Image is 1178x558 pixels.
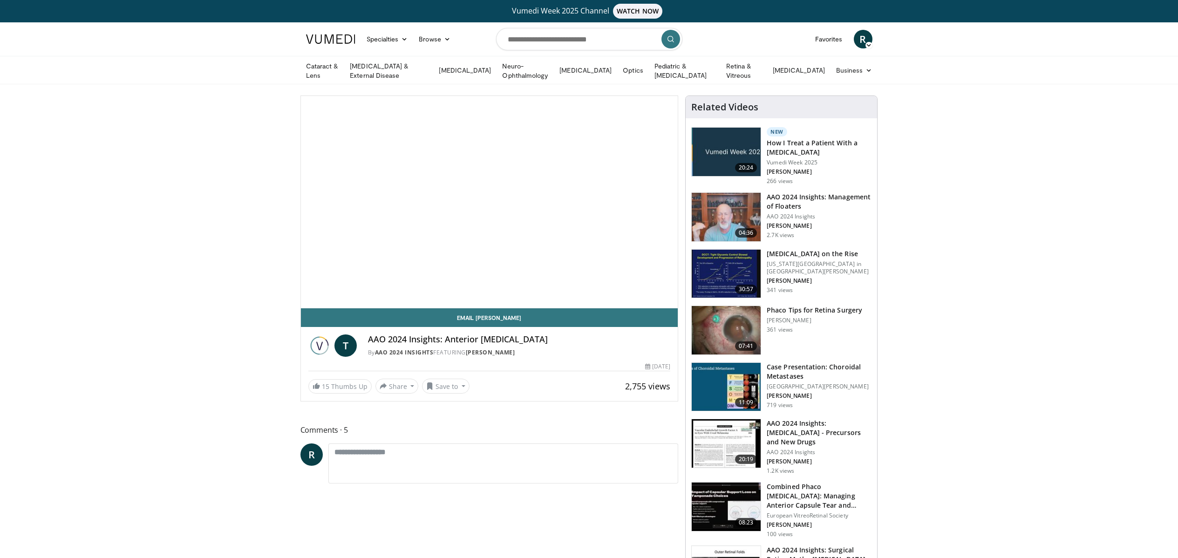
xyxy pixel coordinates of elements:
img: 2b0bc81e-4ab6-4ab1-8b29-1f6153f15110.150x105_q85_crop-smart_upscale.jpg [692,306,761,354]
a: 11:09 Case Presentation: Choroidal Metastases [GEOGRAPHIC_DATA][PERSON_NAME] [PERSON_NAME] 719 views [691,362,872,412]
a: 15 Thumbs Up [308,379,372,394]
a: [PERSON_NAME] [466,348,515,356]
img: 09a5a4c3-e86c-4597-82e4-0e3b8dc31a3b.150x105_q85_crop-smart_upscale.jpg [692,483,761,531]
a: 20:19 AAO 2024 Insights: [MEDICAL_DATA] - Precursors and New Drugs AAO 2024 Insights [PERSON_NAME... [691,419,872,475]
span: 11:09 [735,398,757,407]
a: 30:57 [MEDICAL_DATA] on the Rise [US_STATE][GEOGRAPHIC_DATA] in [GEOGRAPHIC_DATA][PERSON_NAME] [P... [691,249,872,299]
span: 04:36 [735,228,757,238]
p: 719 views [767,401,793,409]
h3: How I Treat a Patient With a [MEDICAL_DATA] [767,138,872,157]
span: 30:57 [735,285,757,294]
a: [MEDICAL_DATA] [767,61,831,80]
p: Vumedi Week 2025 [767,159,872,166]
img: df587403-7b55-4f98-89e9-21b63a902c73.150x105_q85_crop-smart_upscale.jpg [692,419,761,468]
span: 07:41 [735,341,757,351]
a: Browse [413,30,456,48]
p: AAO 2024 Insights [767,449,872,456]
span: 20:24 [735,163,757,172]
a: Email [PERSON_NAME] [301,308,678,327]
p: 100 views [767,531,793,538]
a: Business [831,61,878,80]
span: 15 [322,382,329,391]
a: AAO 2024 Insights [375,348,434,356]
p: [PERSON_NAME] [767,317,862,324]
p: [PERSON_NAME] [767,521,872,529]
button: Share [375,379,419,394]
p: [PERSON_NAME] [767,168,872,176]
video-js: Video Player [301,96,678,308]
a: R [854,30,872,48]
img: 4ce8c11a-29c2-4c44-a801-4e6d49003971.150x105_q85_crop-smart_upscale.jpg [692,250,761,298]
div: [DATE] [645,362,670,371]
h3: AAO 2024 Insights: Management of Floaters [767,192,872,211]
p: [PERSON_NAME] [767,392,872,400]
img: 8e655e61-78ac-4b3e-a4e7-f43113671c25.150x105_q85_crop-smart_upscale.jpg [692,193,761,241]
input: Search topics, interventions [496,28,682,50]
span: 2,755 views [625,381,670,392]
a: Vumedi Week 2025 ChannelWATCH NOW [307,4,871,19]
a: 07:41 Phaco Tips for Retina Surgery [PERSON_NAME] 361 views [691,306,872,355]
p: 2.7K views [767,231,794,239]
a: T [334,334,357,357]
p: [US_STATE][GEOGRAPHIC_DATA] in [GEOGRAPHIC_DATA][PERSON_NAME] [767,260,872,275]
p: New [767,127,787,136]
span: Comments 5 [300,424,679,436]
a: Specialties [361,30,414,48]
button: Save to [422,379,470,394]
a: Retina & Vitreous [721,61,767,80]
a: Cataract & Lens [300,61,345,80]
p: European VitreoRetinal Society [767,512,872,519]
span: 08:23 [735,518,757,527]
img: 02d29458-18ce-4e7f-be78-7423ab9bdffd.jpg.150x105_q85_crop-smart_upscale.jpg [692,128,761,176]
a: Pediatric & [MEDICAL_DATA] [649,61,721,80]
a: 08:23 Combined Phaco [MEDICAL_DATA]: Managing Anterior Capsule Tear and Tampon… European VitreoRe... [691,482,872,538]
a: Optics [617,61,648,80]
a: [MEDICAL_DATA] & External Disease [344,61,433,80]
p: 1.2K views [767,467,794,475]
a: [MEDICAL_DATA] [554,61,617,80]
a: Favorites [810,30,848,48]
h3: [MEDICAL_DATA] on the Rise [767,249,872,259]
p: 266 views [767,177,793,185]
p: 341 views [767,286,793,294]
a: [MEDICAL_DATA] [433,61,497,80]
img: VuMedi Logo [306,34,355,44]
p: AAO 2024 Insights [767,213,872,220]
img: 9cedd946-ce28-4f52-ae10-6f6d7f6f31c7.150x105_q85_crop-smart_upscale.jpg [692,363,761,411]
div: By FEATURING [368,348,671,357]
a: Neuro-Ophthalmology [497,61,554,80]
a: R [300,443,323,466]
h4: AAO 2024 Insights: Anterior [MEDICAL_DATA] [368,334,671,345]
img: AAO 2024 Insights [308,334,331,357]
p: [PERSON_NAME] [767,277,872,285]
p: 361 views [767,326,793,333]
p: [GEOGRAPHIC_DATA][PERSON_NAME] [767,383,872,390]
span: 20:19 [735,455,757,464]
p: [PERSON_NAME] [767,458,872,465]
a: 20:24 New How I Treat a Patient With a [MEDICAL_DATA] Vumedi Week 2025 [PERSON_NAME] 266 views [691,127,872,185]
a: 04:36 AAO 2024 Insights: Management of Floaters AAO 2024 Insights [PERSON_NAME] 2.7K views [691,192,872,242]
h4: Related Videos [691,102,758,113]
h3: Phaco Tips for Retina Surgery [767,306,862,315]
h3: Combined Phaco [MEDICAL_DATA]: Managing Anterior Capsule Tear and Tampon… [767,482,872,510]
h3: Case Presentation: Choroidal Metastases [767,362,872,381]
h3: AAO 2024 Insights: [MEDICAL_DATA] - Precursors and New Drugs [767,419,872,447]
p: [PERSON_NAME] [767,222,872,230]
span: WATCH NOW [613,4,662,19]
